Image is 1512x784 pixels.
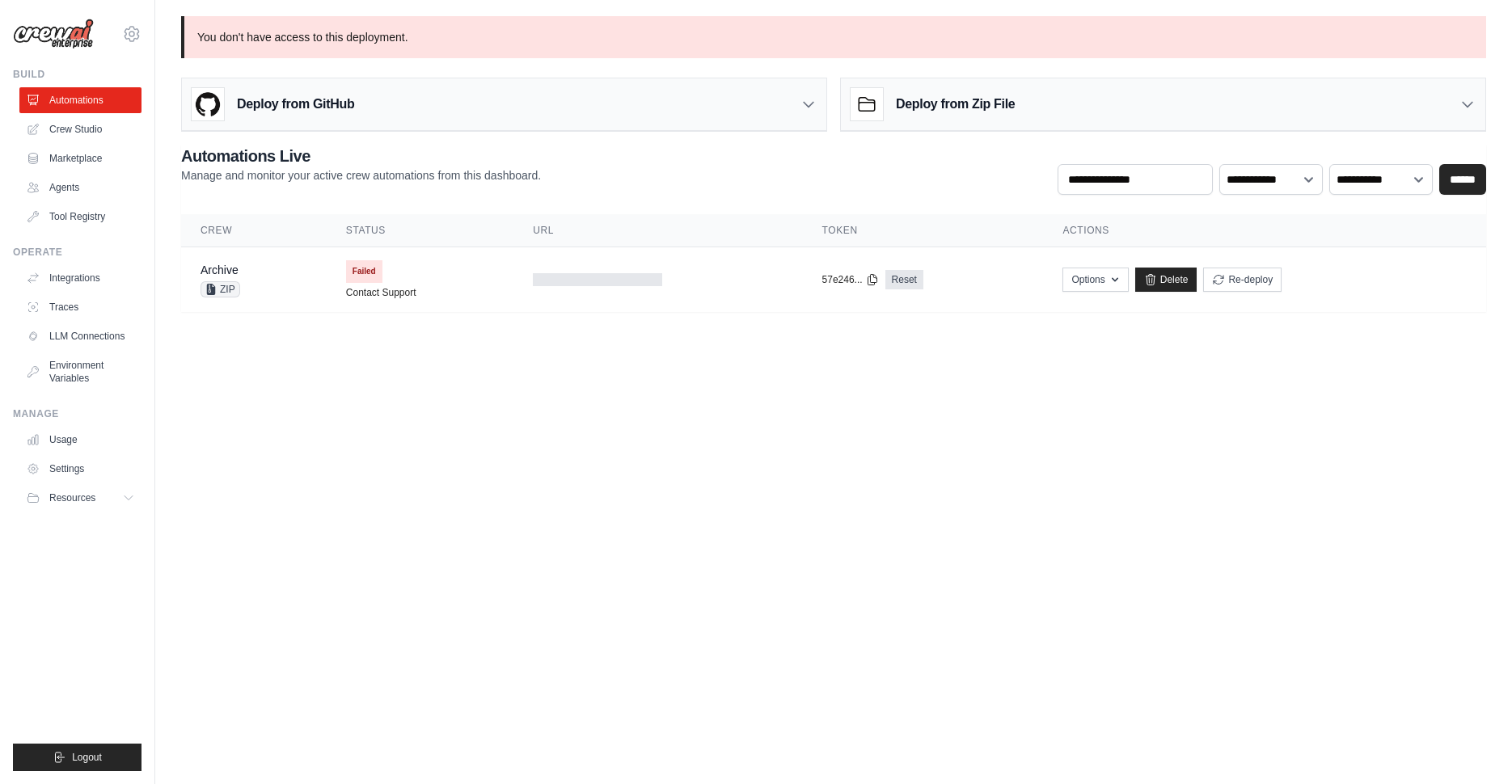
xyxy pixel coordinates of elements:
h3: Deploy from Zip File [896,95,1015,114]
div: Operate [13,246,141,259]
div: Manage [13,407,141,420]
a: Archive [201,263,239,276]
a: Delete [1135,268,1197,292]
a: Reset [885,270,923,289]
span: Failed [346,260,382,283]
img: Logo [13,19,94,49]
th: Crew [181,214,327,247]
button: Options [1062,268,1128,292]
a: Marketplace [19,145,141,171]
a: Agents [19,175,141,200]
a: Traces [19,294,141,320]
button: Logout [13,744,141,771]
h2: Automations Live [181,145,541,167]
a: Environment Variables [19,352,141,391]
a: Integrations [19,265,141,291]
a: Usage [19,427,141,453]
a: Contact Support [346,286,416,299]
span: Logout [72,751,102,764]
a: Crew Studio [19,116,141,142]
button: Resources [19,485,141,511]
span: ZIP [201,281,240,297]
a: Settings [19,456,141,482]
h3: Deploy from GitHub [237,95,354,114]
span: Resources [49,491,95,504]
th: Actions [1043,214,1486,247]
p: Manage and monitor your active crew automations from this dashboard. [181,167,541,183]
a: Automations [19,87,141,113]
a: LLM Connections [19,323,141,349]
a: Tool Registry [19,204,141,230]
div: Build [13,68,141,81]
p: You don't have access to this deployment. [181,16,1486,58]
button: 57e246... [822,273,879,286]
th: URL [513,214,802,247]
th: Token [803,214,1044,247]
th: Status [327,214,513,247]
button: Re-deploy [1203,268,1282,292]
img: GitHub Logo [192,88,224,120]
